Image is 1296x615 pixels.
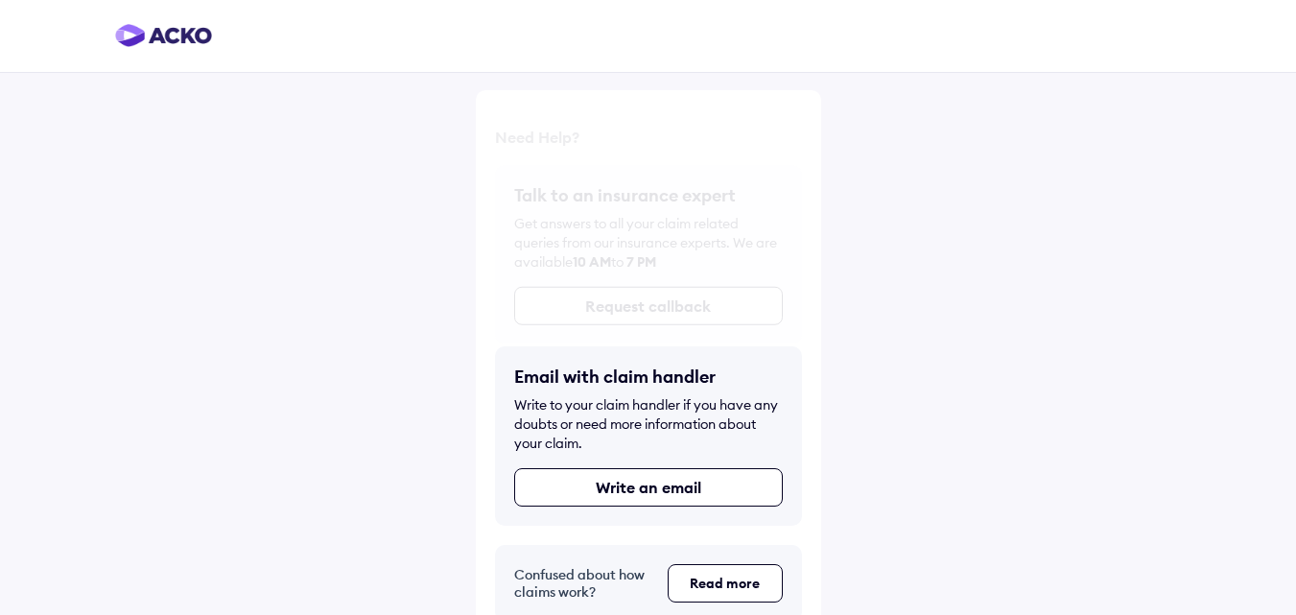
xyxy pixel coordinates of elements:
[573,236,611,253] span: 10 AM
[626,236,656,253] span: 7 PM
[514,197,783,254] div: Get answers to all your claim related queries from our insurance experts. We are available to
[495,109,802,129] h6: Need Help?
[514,167,783,189] h5: Talk to an insurance expert
[668,564,783,603] button: Read more
[514,468,783,507] button: Write an email
[514,395,783,453] div: Write to your claim handler if you have any doubts or need more information about your claim.
[514,566,652,601] h5: Confused about how claims work?
[115,24,212,47] img: horizontal-gradient.png
[514,366,783,388] h5: Email with claim handler
[514,270,783,308] button: Request callback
